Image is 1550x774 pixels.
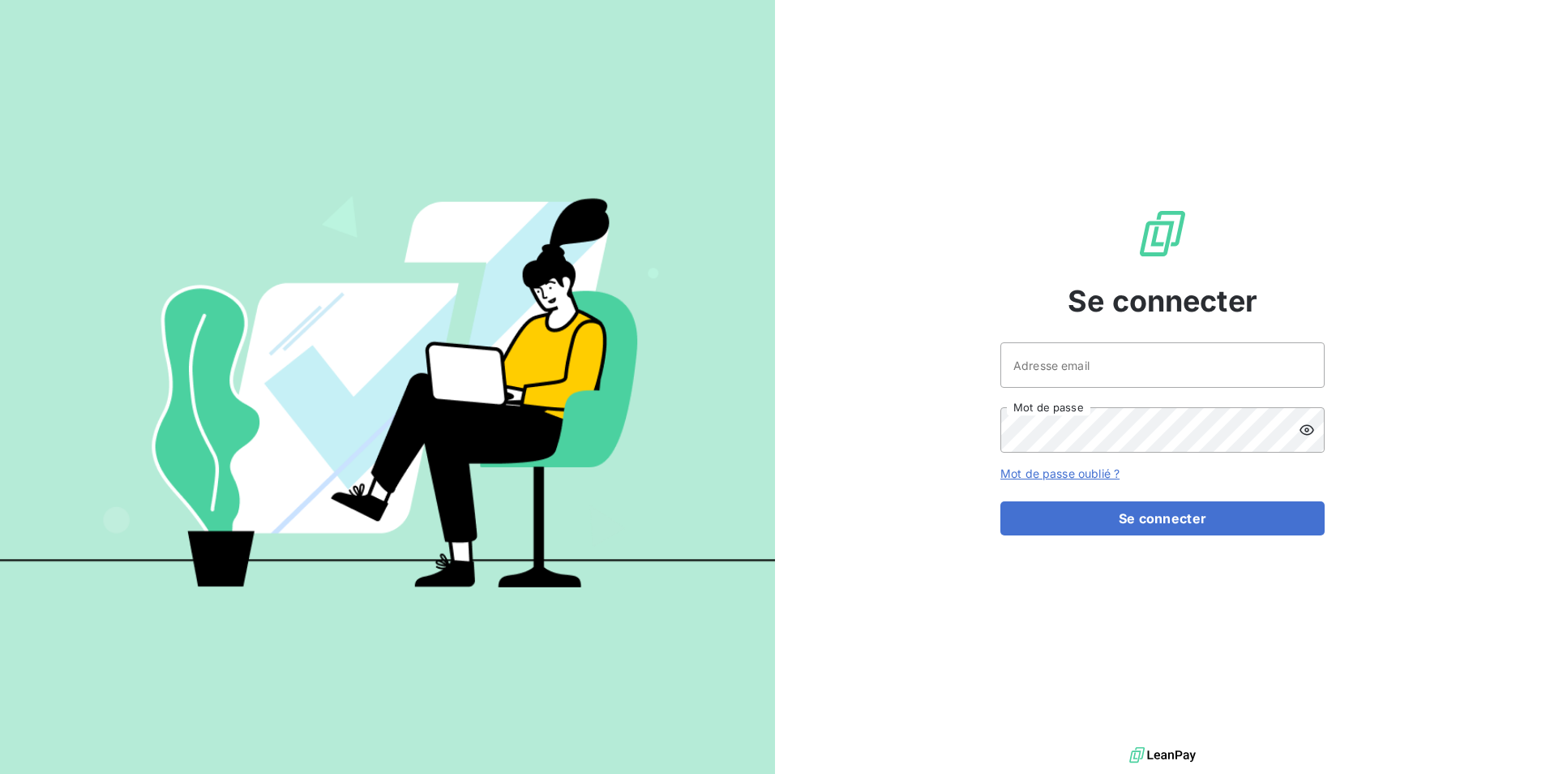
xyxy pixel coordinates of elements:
[1000,342,1325,388] input: placeholder
[1000,501,1325,535] button: Se connecter
[1068,279,1257,323] span: Se connecter
[1137,208,1188,260] img: Logo LeanPay
[1000,467,1120,480] a: Mot de passe oublié ?
[1129,743,1196,768] img: logo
